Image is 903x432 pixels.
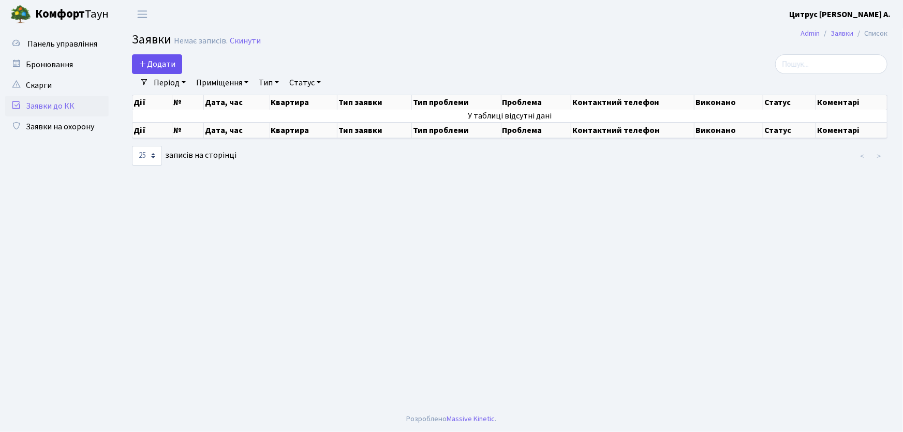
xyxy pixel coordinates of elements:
[132,110,887,122] td: У таблиці відсутні дані
[255,74,283,92] a: Тип
[816,123,887,138] th: Коментарі
[5,34,109,54] a: Панель управління
[204,123,270,138] th: Дата, час
[132,31,171,49] span: Заявки
[571,123,694,138] th: Контактний телефон
[132,123,172,138] th: Дії
[27,38,97,50] span: Панель управління
[412,123,501,138] th: Тип проблеми
[132,95,172,110] th: Дії
[150,74,190,92] a: Період
[172,95,204,110] th: №
[10,4,31,25] img: logo.png
[571,95,694,110] th: Контактний телефон
[775,54,887,74] input: Пошук...
[230,36,261,46] a: Скинути
[407,413,497,425] div: Розроблено .
[853,28,887,39] li: Список
[789,8,891,21] a: Цитрус [PERSON_NAME] А.
[789,9,891,20] b: Цитрус [PERSON_NAME] А.
[694,95,763,110] th: Виконано
[204,95,270,110] th: Дата, час
[139,58,175,70] span: Додати
[285,74,325,92] a: Статус
[801,28,820,39] a: Admin
[785,23,903,44] nav: breadcrumb
[5,96,109,116] a: Заявки до КК
[132,146,162,166] select: записів на сторінці
[412,95,501,110] th: Тип проблеми
[270,95,337,110] th: Квартира
[337,95,412,110] th: Тип заявки
[816,95,887,110] th: Коментарі
[501,123,571,138] th: Проблема
[174,36,228,46] div: Немає записів.
[35,6,85,22] b: Комфорт
[192,74,253,92] a: Приміщення
[501,95,571,110] th: Проблема
[132,146,236,166] label: записів на сторінці
[763,95,816,110] th: Статус
[172,123,204,138] th: №
[831,28,853,39] a: Заявки
[129,6,155,23] button: Переключити навігацію
[447,413,495,424] a: Massive Kinetic
[5,75,109,96] a: Скарги
[132,54,182,74] a: Додати
[35,6,109,23] span: Таун
[270,123,337,138] th: Квартира
[5,116,109,137] a: Заявки на охорону
[763,123,816,138] th: Статус
[5,54,109,75] a: Бронювання
[694,123,763,138] th: Виконано
[337,123,412,138] th: Тип заявки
